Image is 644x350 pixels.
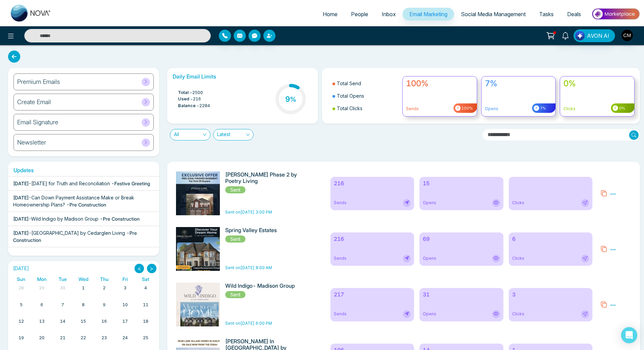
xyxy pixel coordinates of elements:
a: October 19, 2025 [17,333,25,343]
td: October 15, 2025 [73,317,94,333]
a: People [344,8,375,21]
td: October 17, 2025 [115,317,136,333]
a: October 8, 2025 [81,300,86,310]
span: % [290,95,296,103]
a: October 4, 2025 [143,283,148,293]
span: [DATE] [13,181,29,186]
span: Opens [423,311,436,317]
h6: 6 [512,236,589,242]
span: - Festive Greeting [111,181,150,186]
td: October 5, 2025 [11,300,32,317]
td: October 25, 2025 [135,333,156,350]
a: Saturday [141,275,151,283]
td: October 6, 2025 [32,300,53,317]
div: - [13,194,154,208]
span: Email Marketing [409,11,447,18]
span: Wild Indigo by Madison Group [31,216,98,222]
td: October 18, 2025 [135,317,156,333]
a: October 10, 2025 [121,300,129,310]
div: - [13,180,150,187]
span: People [351,11,368,18]
a: October 11, 2025 [142,300,150,310]
span: Latest [217,129,250,140]
td: September 30, 2025 [52,283,73,300]
h6: [PERSON_NAME] Phase 2 by Poetry Living [225,171,298,184]
span: Tasks [539,11,554,18]
button: < [135,264,144,273]
span: [GEOGRAPHIC_DATA] by Cedarglen Living [31,230,125,236]
a: Wednesday [77,275,90,283]
td: October 22, 2025 [73,333,94,350]
h6: Newsletter [17,139,46,146]
div: - [13,215,140,222]
h4: 100% [406,79,473,89]
span: Can Down Payment Assistance Make or Break Homeownership Plans? [13,195,134,208]
span: Used - [178,96,193,102]
span: Social Media Management [461,11,526,18]
a: Thursday [99,275,110,283]
span: Opens [423,255,436,261]
h6: Create Email [17,98,51,106]
td: October 8, 2025 [73,300,94,317]
span: 0% [618,105,625,111]
a: October 21, 2025 [59,333,67,343]
span: 2284 [199,102,210,109]
h4: 7% [485,79,552,89]
span: 216 [193,96,201,102]
img: Lead Flow [575,31,585,40]
button: AVON AI [574,29,615,42]
span: Sent on [DATE] 6:00 PM [225,321,272,326]
span: All [174,129,206,140]
a: October 14, 2025 [59,317,67,326]
a: October 6, 2025 [39,300,45,310]
li: Total Clicks [332,102,398,115]
td: September 28, 2025 [11,283,32,300]
a: October 18, 2025 [142,317,150,326]
li: Total Send [332,77,398,90]
span: Clicks [512,255,524,261]
h6: 216 [334,236,411,242]
a: October 5, 2025 [19,300,24,310]
td: October 11, 2025 [135,300,156,317]
td: October 4, 2025 [135,283,156,300]
a: October 23, 2025 [100,333,108,343]
h4: 0% [563,79,631,89]
a: October 7, 2025 [60,300,65,310]
span: [DATE] [13,195,29,200]
span: Sends [334,200,347,206]
a: October 13, 2025 [38,317,46,326]
p: Clicks [563,106,631,112]
td: October 21, 2025 [52,333,73,350]
span: Sends [334,311,347,317]
a: October 2, 2025 [101,283,107,293]
a: October 12, 2025 [17,317,25,326]
span: Sends [334,255,347,261]
span: Opens [423,200,436,206]
td: October 19, 2025 [11,333,32,350]
h6: 217 [334,291,411,298]
h6: 216 [334,180,411,187]
span: Sent [225,235,245,243]
a: Monday [36,275,48,283]
div: - [13,229,154,244]
span: Sent on [DATE] 8:00 AM [225,265,272,270]
button: > [147,264,156,273]
h6: 3 [512,291,589,298]
span: [DATE] [13,216,29,222]
td: October 3, 2025 [115,283,136,300]
a: September 29, 2025 [38,283,46,293]
img: Market-place.gif [591,6,640,22]
span: Sent [225,186,245,193]
a: Social Media Management [454,8,532,21]
td: October 12, 2025 [11,317,32,333]
a: Sunday [16,275,27,283]
div: Open Intercom Messenger [621,327,637,343]
td: October 9, 2025 [94,300,115,317]
h6: 31 [423,291,500,298]
span: Balance - [178,102,199,109]
td: October 1, 2025 [73,283,94,300]
span: Deals [567,11,581,18]
a: October 9, 2025 [101,300,107,310]
p: Sends [406,106,473,112]
h6: Spring Valley Estates [225,227,298,233]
